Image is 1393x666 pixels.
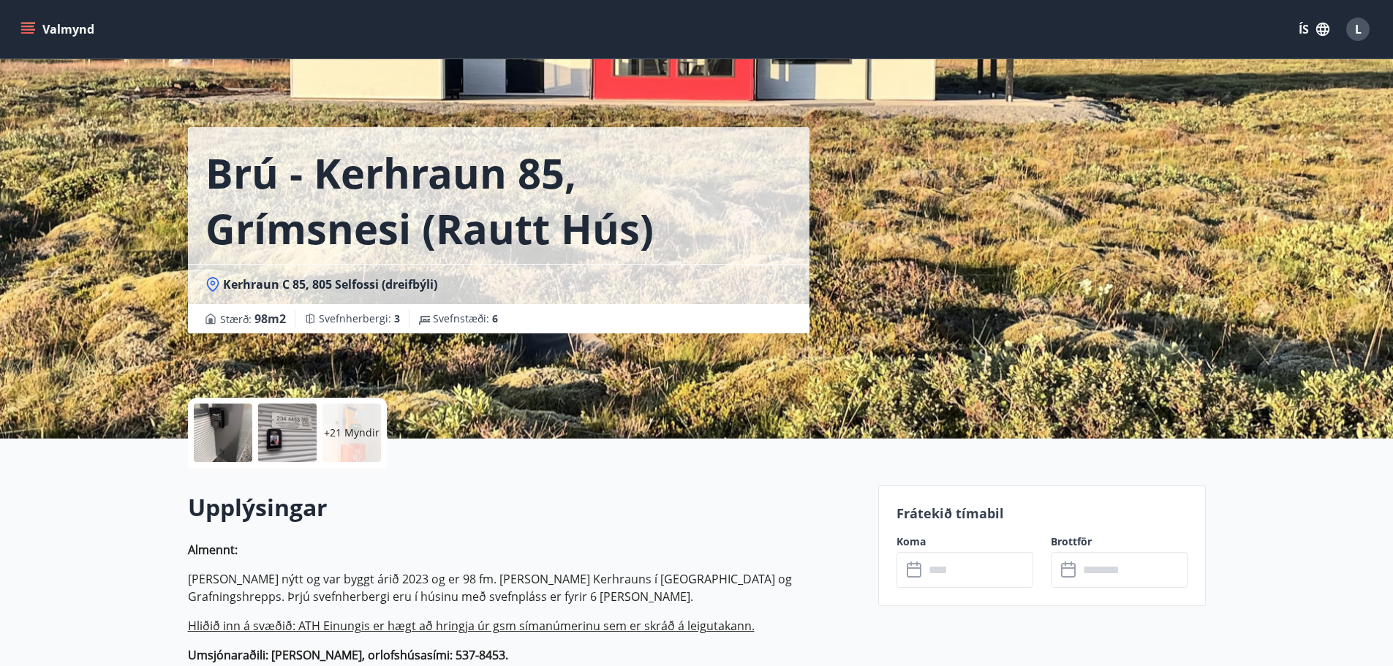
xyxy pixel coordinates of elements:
[1291,16,1337,42] button: ÍS
[394,311,400,325] span: 3
[188,618,755,634] ins: Hliðið inn á svæðið: ATH Einungis er hægt að hringja úr gsm símanúmerinu sem er skráð á leigutakann.
[492,311,498,325] span: 6
[319,311,400,326] span: Svefnherbergi :
[896,534,1033,549] label: Koma
[433,311,498,326] span: Svefnstæði :
[18,16,100,42] button: menu
[188,647,508,663] strong: Umsjónaraðili: [PERSON_NAME], orlofshúsasími: 537-8453.
[254,311,286,327] span: 98 m2
[220,310,286,328] span: Stærð :
[205,145,792,256] h1: Brú - Kerhraun 85, Grímsnesi (rautt hús) (gæludýr velkomin)
[223,276,437,292] span: Kerhraun C 85, 805 Selfossi (dreifbýli)
[1051,534,1188,549] label: Brottför
[1340,12,1375,47] button: L
[896,504,1188,523] p: Frátekið tímabil
[188,491,861,523] h2: Upplýsingar
[1355,21,1362,37] span: L
[324,425,380,440] p: +21 Myndir
[188,542,238,558] strong: Almennt:
[188,570,861,605] p: [PERSON_NAME] nýtt og var byggt árið 2023 og er 98 fm. [PERSON_NAME] Kerhrauns í [GEOGRAPHIC_DATA...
